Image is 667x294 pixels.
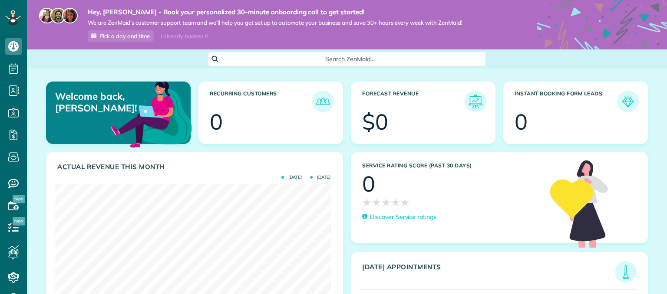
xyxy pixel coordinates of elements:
h3: Forecast Revenue [362,91,465,112]
span: [DATE] [310,175,330,180]
span: [DATE] [281,175,302,180]
span: Pick a day and time [99,33,150,39]
img: michelle-19f622bdf1676172e81f8f8fba1fb50e276960ebfe0243fe18214015130c80e4.jpg [62,8,78,23]
span: ★ [391,195,400,210]
span: We are ZenMaid’s customer support team and we’ll help you get set up to automate your business an... [88,19,462,26]
img: icon_recurring_customers-cf858462ba22bcd05b5a5880d41d6543d210077de5bb9ebc9590e49fd87d84ed.png [314,93,332,110]
span: New [13,217,25,225]
h3: Actual Revenue this month [57,163,334,171]
img: dashboard_welcome-42a62b7d889689a78055ac9021e634bf52bae3f8056760290aed330b23ab8690.png [109,72,194,156]
img: jorge-587dff0eeaa6aab1f244e6dc62b8924c3b6ad411094392a53c71c6c4a576187d.jpg [50,8,66,23]
img: maria-72a9807cf96188c08ef61303f053569d2e2a8a1cde33d635c8a3ac13582a053d.jpg [39,8,55,23]
h3: Instant Booking Form Leads [515,91,617,112]
h3: Service Rating score (past 30 days) [362,163,542,169]
a: Pick a day and time [88,30,154,42]
img: icon_form_leads-04211a6a04a5b2264e4ee56bc0799ec3eb69b7e499cbb523a139df1d13a81ae0.png [619,93,637,110]
span: ★ [400,195,410,210]
p: Welcome back, [PERSON_NAME]! [55,91,144,114]
span: ★ [372,195,381,210]
div: $0 [362,111,388,133]
span: ★ [362,195,372,210]
div: 0 [210,111,223,133]
div: I already booked it [155,31,213,42]
strong: Hey, [PERSON_NAME] - Book your personalized 30-minute onboarding call to get started! [88,8,462,16]
h3: Recurring Customers [210,91,312,112]
div: 0 [515,111,528,133]
a: Discover Service ratings [362,212,436,222]
img: icon_todays_appointments-901f7ab196bb0bea1936b74009e4eb5ffbc2d2711fa7634e0d609ed5ef32b18b.png [617,263,634,281]
h3: [DATE] Appointments [362,263,615,283]
img: icon_forecast_revenue-8c13a41c7ed35a8dcfafea3cbb826a0462acb37728057bba2d056411b612bbbe.png [467,93,484,110]
div: 0 [362,173,375,195]
p: Discover Service ratings [370,212,436,222]
span: New [13,195,25,203]
span: ★ [381,195,391,210]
